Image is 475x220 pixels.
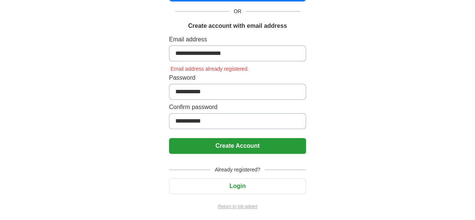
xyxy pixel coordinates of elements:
span: OR [229,8,246,15]
a: Return to job advert [169,203,306,210]
label: Confirm password [169,103,306,112]
button: Create Account [169,138,306,154]
label: Email address [169,35,306,44]
a: Login [169,183,306,189]
button: Login [169,178,306,194]
span: Email address already registered. [169,66,250,72]
h1: Create account with email address [188,21,287,30]
span: Already registered? [210,166,265,174]
label: Password [169,73,306,82]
